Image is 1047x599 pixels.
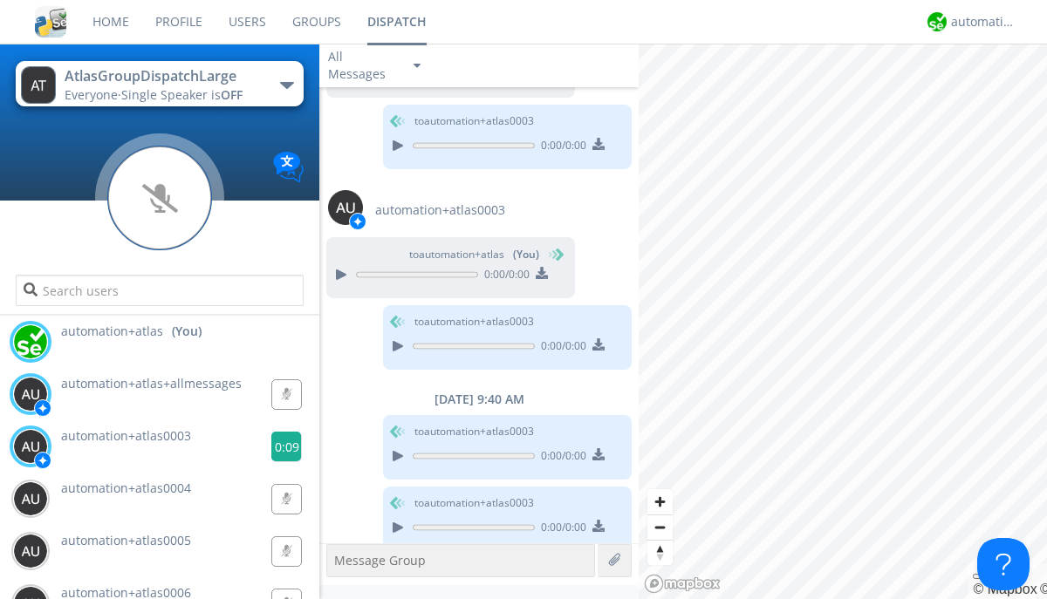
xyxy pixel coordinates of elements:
[13,534,48,568] img: 373638.png
[61,375,242,391] span: automation+atlas+allmessages
[535,138,586,157] span: 0:00 / 0:00
[647,541,673,565] span: Reset bearing to north
[65,86,261,104] div: Everyone ·
[644,574,721,594] a: Mapbox logo
[977,538,1030,590] iframe: Toggle Customer Support
[13,377,48,412] img: 373638.png
[61,532,191,548] span: automation+atlas0005
[375,201,505,219] span: automation+atlas0003
[16,61,303,106] button: AtlasGroupDispatchLargeEveryone·Single Speaker isOFF
[973,574,987,579] button: Toggle attribution
[61,427,191,444] span: automation+atlas0003
[592,520,605,532] img: download media button
[414,314,534,330] span: to automation+atlas0003
[61,480,191,496] span: automation+atlas0004
[13,481,48,516] img: 373638.png
[647,489,673,514] button: Zoom in
[414,64,421,68] img: caret-down-sm.svg
[592,138,605,150] img: download media button
[951,13,1016,31] div: automation+atlas
[535,338,586,357] span: 0:00 / 0:00
[414,113,534,129] span: to automation+atlas0003
[409,247,539,262] span: to automation+atlas
[927,12,947,31] img: d2d01cd9b4174d08988066c6d424eccd
[414,424,534,439] span: to automation+atlas0003
[35,6,66,37] img: cddb5a64eb264b2086981ab96f4c1ba7
[478,267,530,286] span: 0:00 / 0:00
[513,247,539,262] span: (You)
[592,448,605,460] img: download media button
[328,48,398,83] div: All Messages
[65,66,261,86] div: AtlasGroupDispatchLarge
[414,495,534,511] span: to automation+atlas0003
[13,324,48,359] img: d2d01cd9b4174d08988066c6d424eccd
[61,323,163,340] span: automation+atlas
[973,582,1037,596] a: Mapbox
[535,520,586,539] span: 0:00 / 0:00
[592,338,605,351] img: download media button
[13,429,48,464] img: 373638.png
[328,190,363,225] img: 373638.png
[273,152,304,182] img: Translation enabled
[172,323,202,340] div: (You)
[121,86,243,103] span: Single Speaker is
[536,267,548,279] img: download media button
[647,515,673,540] span: Zoom out
[16,275,303,306] input: Search users
[221,86,243,103] span: OFF
[21,66,56,104] img: 373638.png
[535,448,586,467] span: 0:00 / 0:00
[647,514,673,540] button: Zoom out
[319,391,639,408] div: [DATE] 9:40 AM
[647,540,673,565] button: Reset bearing to north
